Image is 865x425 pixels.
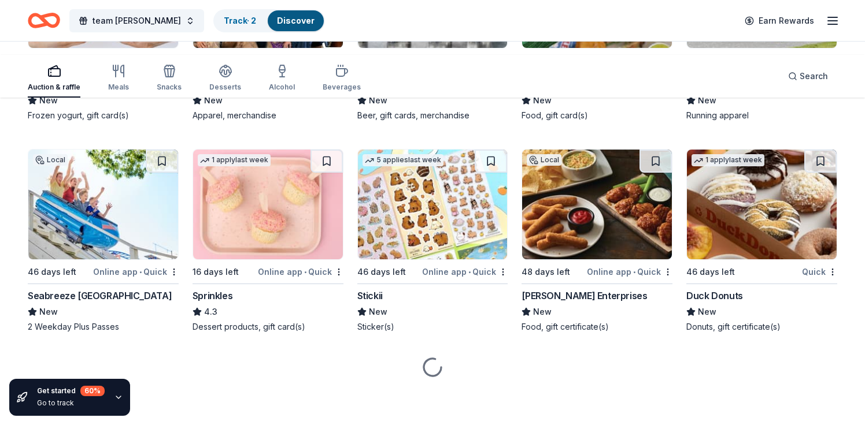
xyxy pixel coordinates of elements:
[687,150,837,259] img: Image for Duck Donuts
[522,150,672,259] img: Image for Doherty Enterprises
[779,65,837,88] button: Search
[287,53,343,68] div: Online app
[357,149,508,333] a: Image for Stickii5 applieslast week46 days leftOnline app•QuickStickiiNewSticker(s)
[193,150,343,259] img: Image for Sprinkles
[304,267,306,277] span: •
[277,16,315,25] a: Discover
[522,265,570,279] div: 48 days left
[686,54,735,68] div: 46 days left
[698,305,716,319] span: New
[258,264,343,279] div: Online app Quick
[69,9,204,32] button: team [PERSON_NAME]
[37,398,105,408] div: Go to track
[357,289,383,303] div: Stickii
[204,94,223,107] span: New
[139,267,142,277] span: •
[28,110,179,121] div: Frozen yogurt, gift card(s)
[692,154,764,166] div: 1 apply last week
[738,10,821,31] a: Earn Rewards
[452,53,508,68] div: Online app
[587,264,672,279] div: Online app Quick
[204,305,217,319] span: 4.3
[686,265,735,279] div: 46 days left
[28,83,80,92] div: Auction & raffle
[802,264,837,279] div: Quick
[422,264,508,279] div: Online app Quick
[28,7,60,34] a: Home
[193,110,343,121] div: Apparel, merchandise
[369,305,387,319] span: New
[108,83,129,92] div: Meals
[468,267,471,277] span: •
[686,110,837,121] div: Running apparel
[357,54,406,68] div: 46 days left
[698,94,716,107] span: New
[633,267,635,277] span: •
[198,154,271,166] div: 1 apply last week
[108,59,129,98] button: Meals
[533,94,552,107] span: New
[269,59,295,98] button: Alcohol
[93,14,181,28] span: team [PERSON_NAME]
[39,94,58,107] span: New
[209,83,241,92] div: Desserts
[686,289,743,303] div: Duck Donuts
[224,16,256,25] a: Track· 2
[357,321,508,333] div: Sticker(s)
[522,149,672,333] a: Image for Doherty EnterprisesLocal48 days leftOnline app•Quick[PERSON_NAME] EnterprisesNewFood, g...
[357,265,406,279] div: 46 days left
[522,289,647,303] div: [PERSON_NAME] Enterprises
[193,321,343,333] div: Dessert products, gift card(s)
[28,321,179,333] div: 2 Weekday Plus Passes
[358,150,508,259] img: Image for Stickii
[686,149,837,333] a: Image for Duck Donuts1 applylast week46 days leftQuickDuck DonutsNewDonuts, gift certificate(s)
[800,69,828,83] span: Search
[637,53,672,68] div: Quick
[80,386,105,396] div: 60 %
[269,83,295,92] div: Alcohol
[323,59,361,98] button: Beverages
[522,54,570,68] div: 46 days left
[193,265,239,279] div: 16 days left
[363,154,443,166] div: 5 applies last week
[686,321,837,333] div: Donuts, gift certificate(s)
[37,386,105,396] div: Get started
[752,53,837,68] div: Online app Quick
[39,305,58,319] span: New
[357,110,508,121] div: Beer, gift cards, merchandise
[193,149,343,333] a: Image for Sprinkles1 applylast week16 days leftOnline app•QuickSprinkles4.3Dessert products, gift...
[369,94,387,107] span: New
[213,9,325,32] button: Track· 2Discover
[28,265,76,279] div: 46 days left
[527,154,561,166] div: Local
[33,154,68,166] div: Local
[28,289,172,303] div: Seabreeze [GEOGRAPHIC_DATA]
[28,149,179,333] a: Image for Seabreeze Amusement ParkLocal46 days leftOnline app•QuickSeabreeze [GEOGRAPHIC_DATA]New...
[193,289,232,303] div: Sprinkles
[533,305,552,319] span: New
[93,264,179,279] div: Online app Quick
[209,59,241,98] button: Desserts
[193,54,241,68] div: 46 days left
[522,321,672,333] div: Food, gift certificate(s)
[28,59,80,98] button: Auction & raffle
[157,59,182,98] button: Snacks
[28,54,76,68] div: 46 days left
[323,83,361,92] div: Beverages
[28,150,178,259] img: Image for Seabreeze Amusement Park
[522,110,672,121] div: Food, gift card(s)
[157,83,182,92] div: Snacks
